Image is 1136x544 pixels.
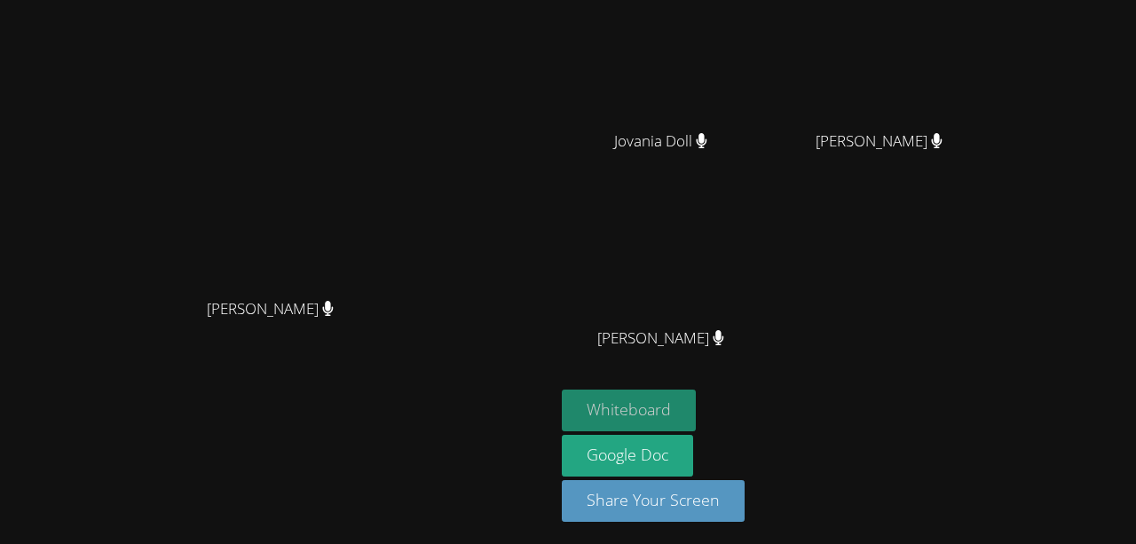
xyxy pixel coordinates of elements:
button: Share Your Screen [562,480,745,522]
span: [PERSON_NAME] [816,129,943,154]
span: [PERSON_NAME] [597,326,724,351]
span: Jovania Doll [614,129,707,154]
button: Whiteboard [562,390,696,431]
span: [PERSON_NAME] [207,296,334,322]
a: Google Doc [562,435,693,477]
